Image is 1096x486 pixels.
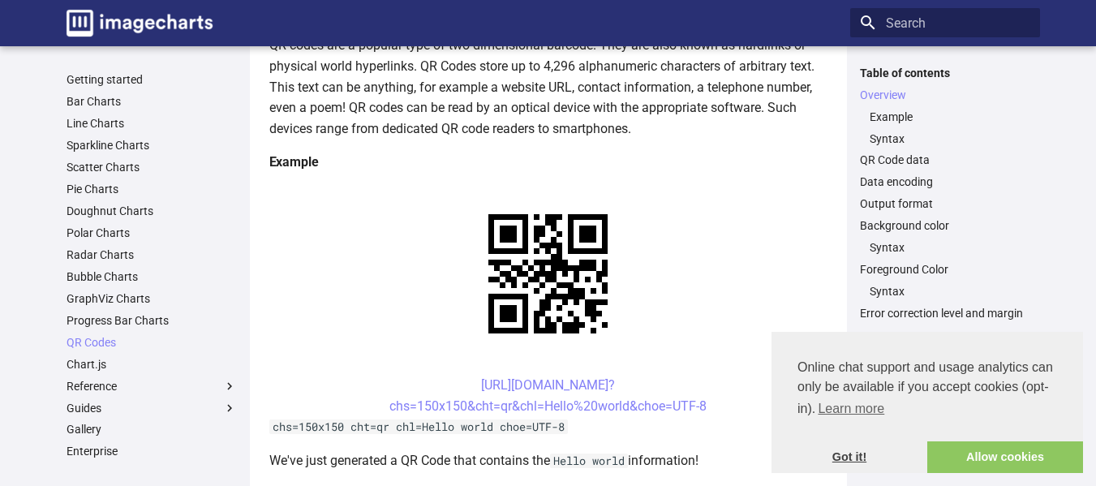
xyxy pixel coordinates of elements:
[860,306,1030,320] a: Error correction level and margin
[815,397,887,421] a: learn more about cookies
[67,204,237,218] a: Doughnut Charts
[67,72,237,87] a: Getting started
[860,110,1030,146] nav: Overview
[67,401,237,415] label: Guides
[60,3,219,43] a: Image-Charts documentation
[860,174,1030,189] a: Data encoding
[860,153,1030,167] a: QR Code data
[67,247,237,262] a: Radar Charts
[460,186,636,362] img: chart
[771,441,927,474] a: dismiss cookie message
[67,357,237,372] a: Chart.js
[860,240,1030,255] nav: Background color
[870,240,1030,255] a: Syntax
[860,218,1030,233] a: Background color
[389,377,707,414] a: [URL][DOMAIN_NAME]?chs=150x150&cht=qr&chl=Hello%20world&choe=UTF-8
[67,160,237,174] a: Scatter Charts
[860,88,1030,102] a: Overview
[67,444,237,458] a: Enterprise
[269,152,827,173] h4: Example
[850,66,1040,321] nav: Table of contents
[67,313,237,328] a: Progress Bar Charts
[67,422,237,437] a: Gallery
[67,291,237,306] a: GraphViz Charts
[860,196,1030,211] a: Output format
[860,284,1030,299] nav: Foreground Color
[870,131,1030,146] a: Syntax
[67,335,237,350] a: QR Codes
[850,66,1040,80] label: Table of contents
[870,284,1030,299] a: Syntax
[850,8,1040,37] input: Search
[67,182,237,196] a: Pie Charts
[860,262,1030,277] a: Foreground Color
[771,332,1083,473] div: cookieconsent
[550,454,628,468] code: Hello world
[67,269,237,284] a: Bubble Charts
[269,450,827,471] p: We've just generated a QR Code that contains the information!
[797,358,1057,421] span: Online chat support and usage analytics can only be available if you accept cookies (opt-in).
[870,110,1030,124] a: Example
[67,138,237,153] a: Sparkline Charts
[927,441,1083,474] a: allow cookies
[67,116,237,131] a: Line Charts
[67,226,237,240] a: Polar Charts
[269,35,827,139] p: QR codes are a popular type of two-dimensional barcode. They are also known as hardlinks or physi...
[67,466,237,480] a: SDK & libraries
[67,10,213,37] img: logo
[269,419,568,434] code: chs=150x150 cht=qr chl=Hello world choe=UTF-8
[67,379,237,394] label: Reference
[67,94,237,109] a: Bar Charts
